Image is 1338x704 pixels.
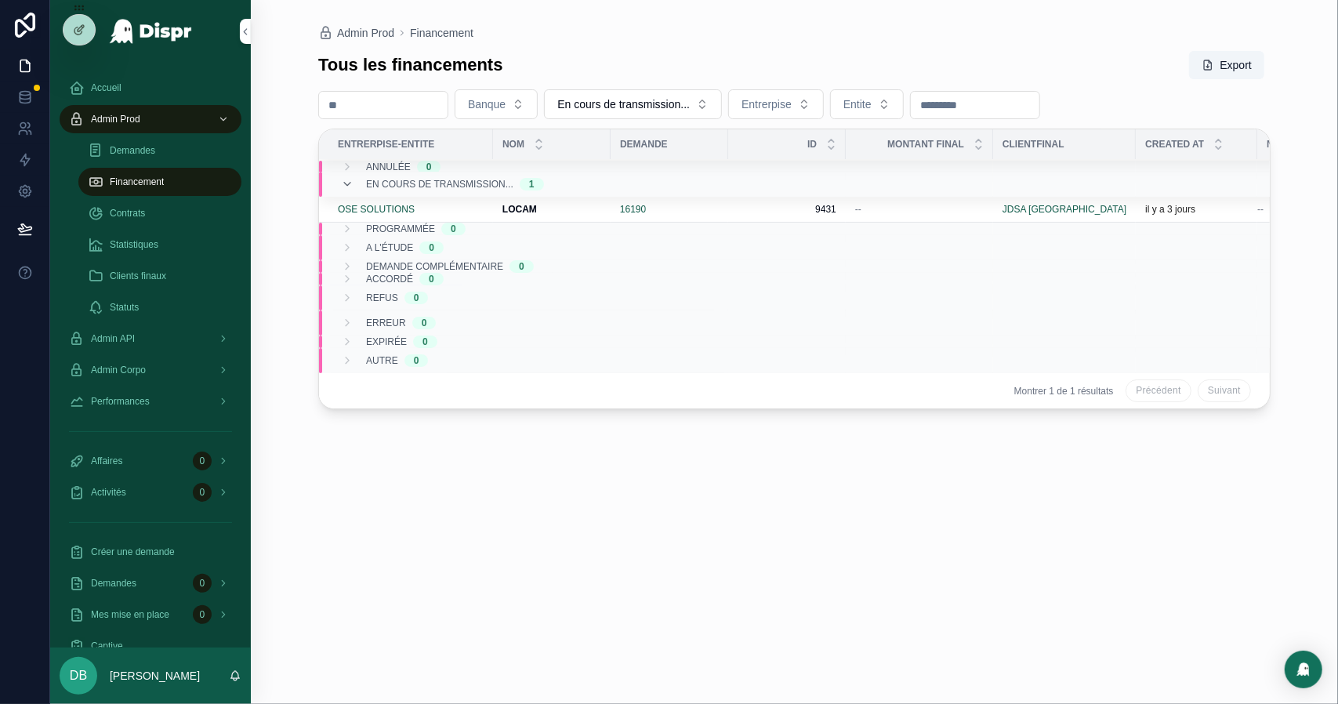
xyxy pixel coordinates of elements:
[1003,203,1126,216] a: JDSA [GEOGRAPHIC_DATA]
[110,668,200,684] p: [PERSON_NAME]
[110,301,139,314] span: Statuts
[91,395,150,408] span: Performances
[414,292,419,304] div: 0
[60,325,241,353] a: Admin API
[366,292,398,304] span: Refus
[337,25,394,41] span: Admin Prod
[1189,51,1264,79] button: Export
[78,262,241,290] a: Clients finaux
[366,317,406,329] span: Erreur
[110,144,155,157] span: Demandes
[91,577,136,590] span: Demandes
[1003,138,1064,151] span: ClientFinal
[60,569,241,597] a: Demandes0
[1145,138,1204,151] span: Created at
[78,293,241,321] a: Statuts
[338,203,415,216] a: OSE SOLUTIONS
[855,203,984,216] a: --
[109,19,193,44] img: App logo
[110,270,166,282] span: Clients finaux
[91,486,126,499] span: Activités
[410,25,473,41] a: Financement
[502,138,524,151] span: Nom
[426,161,432,173] div: 0
[502,203,601,216] a: LOCAM
[193,605,212,624] div: 0
[366,336,407,348] span: Expirée
[414,354,419,367] div: 0
[110,238,158,251] span: Statistiques
[78,230,241,259] a: Statistiques
[422,336,428,348] div: 0
[318,53,503,78] h1: Tous les financements
[70,666,87,685] span: DB
[620,203,646,216] a: 16190
[91,608,169,621] span: Mes mise en place
[193,574,212,593] div: 0
[91,364,146,376] span: Admin Corpo
[91,455,122,467] span: Affaires
[193,483,212,502] div: 0
[366,354,398,367] span: Autre
[91,640,123,652] span: Captive
[429,273,434,285] div: 0
[193,452,212,470] div: 0
[60,74,241,102] a: Accueil
[843,96,872,112] span: Entite
[422,317,427,329] div: 0
[455,89,538,119] button: Select Button
[338,138,434,151] span: Entrerpise-Entite
[529,178,535,191] div: 1
[78,136,241,165] a: Demandes
[91,113,140,125] span: Admin Prod
[78,168,241,196] a: Financement
[807,138,817,151] span: Id
[60,105,241,133] a: Admin Prod
[620,138,668,151] span: Demande
[91,546,175,558] span: Créer une demande
[1145,203,1248,216] a: il y a 3 jours
[91,332,135,345] span: Admin API
[366,223,435,235] span: Programmée
[544,89,722,119] button: Select Button
[60,356,241,384] a: Admin Corpo
[60,387,241,416] a: Performances
[887,138,964,151] span: Montant final
[366,178,513,191] span: En cours de transmission...
[557,96,690,112] span: En cours de transmission...
[60,478,241,506] a: Activités0
[1257,203,1264,216] span: --
[60,538,241,566] a: Créer une demande
[855,203,861,216] span: --
[366,273,413,285] span: Accordé
[738,203,836,216] a: 9431
[1285,651,1322,688] div: Open Intercom Messenger
[451,223,456,235] div: 0
[1014,385,1114,397] span: Montrer 1 de 1 résultats
[60,632,241,660] a: Captive
[366,241,413,254] span: A l'étude
[429,241,434,254] div: 0
[468,96,506,112] span: Banque
[60,447,241,475] a: Affaires0
[620,203,719,216] a: 16190
[742,96,792,112] span: Entrerpise
[110,176,164,188] span: Financement
[50,63,251,648] div: scrollable content
[110,207,145,220] span: Contrats
[502,204,537,215] strong: LOCAM
[60,601,241,629] a: Mes mise en place0
[728,89,824,119] button: Select Button
[338,203,484,216] a: OSE SOLUTIONS
[78,199,241,227] a: Contrats
[1145,203,1195,216] p: il y a 3 jours
[366,260,503,273] span: Demande complémentaire
[318,25,394,41] a: Admin Prod
[519,260,524,273] div: 0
